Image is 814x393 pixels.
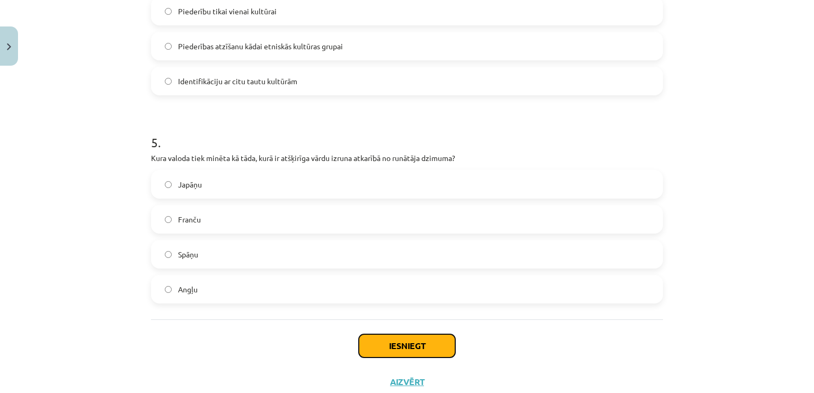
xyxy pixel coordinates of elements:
[151,153,663,164] p: Kura valoda tiek minēta kā tāda, kurā ir atšķirīga vārdu izruna atkarībā no runātāja dzimuma?
[165,181,172,188] input: Japāņu
[178,76,297,87] span: Identifikāciju ar citu tautu kultūrām
[178,6,277,17] span: Piederību tikai vienai kultūrai
[178,214,201,225] span: Franču
[359,334,455,358] button: Iesniegt
[387,377,427,387] button: Aizvērt
[151,117,663,149] h1: 5 .
[165,43,172,50] input: Piederības atzīšanu kādai etniskās kultūras grupai
[178,41,343,52] span: Piederības atzīšanu kādai etniskās kultūras grupai
[165,286,172,293] input: Angļu
[178,249,198,260] span: Spāņu
[165,251,172,258] input: Spāņu
[7,43,11,50] img: icon-close-lesson-0947bae3869378f0d4975bcd49f059093ad1ed9edebbc8119c70593378902aed.svg
[165,216,172,223] input: Franču
[165,78,172,85] input: Identifikāciju ar citu tautu kultūrām
[178,284,198,295] span: Angļu
[178,179,202,190] span: Japāņu
[165,8,172,15] input: Piederību tikai vienai kultūrai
